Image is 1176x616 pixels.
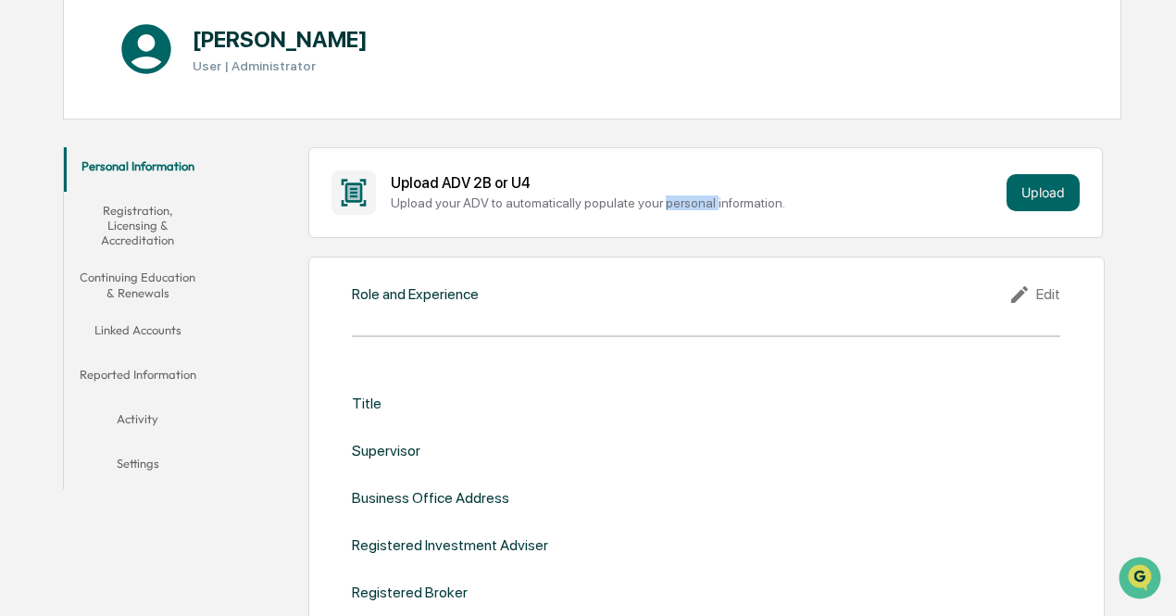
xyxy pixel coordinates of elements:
div: Upload ADV 2B or U4 [391,174,999,192]
div: 🖐️ [19,234,33,249]
div: We're available if you need us! [63,159,234,174]
button: Personal Information [64,147,211,192]
div: Edit [1008,283,1060,306]
p: How can we help? [19,38,337,68]
div: Start new chat [63,141,304,159]
span: Preclearance [37,233,119,251]
button: Linked Accounts [64,311,211,356]
span: Attestations [153,233,230,251]
button: Settings [64,445,211,489]
span: Data Lookup [37,268,117,286]
button: Continuing Education & Renewals [64,258,211,311]
a: 🖐️Preclearance [11,225,127,258]
a: Powered byPylon [131,312,224,327]
h3: User | Administrator [193,58,368,73]
div: Upload your ADV to automatically populate your personal information. [391,195,999,210]
span: Pylon [184,313,224,327]
iframe: Open customer support [1117,555,1167,605]
button: Registration, Licensing & Accreditation [64,192,211,259]
a: 🔎Data Lookup [11,260,124,294]
div: Registered Broker [352,584,468,601]
h1: [PERSON_NAME] [193,26,368,53]
div: Supervisor [352,442,420,459]
div: Title [352,395,382,412]
button: Upload [1007,174,1080,211]
button: Reported Information [64,356,211,400]
div: Role and Experience [352,285,479,303]
img: 1746055101610-c473b297-6a78-478c-a979-82029cc54cd1 [19,141,52,174]
div: Registered Investment Adviser [352,536,548,554]
div: 🗄️ [134,234,149,249]
div: 🔎 [19,270,33,284]
a: 🗄️Attestations [127,225,237,258]
div: secondary tabs example [64,147,211,489]
button: Activity [64,400,211,445]
div: Business Office Address [352,489,509,507]
button: Start new chat [315,146,337,169]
